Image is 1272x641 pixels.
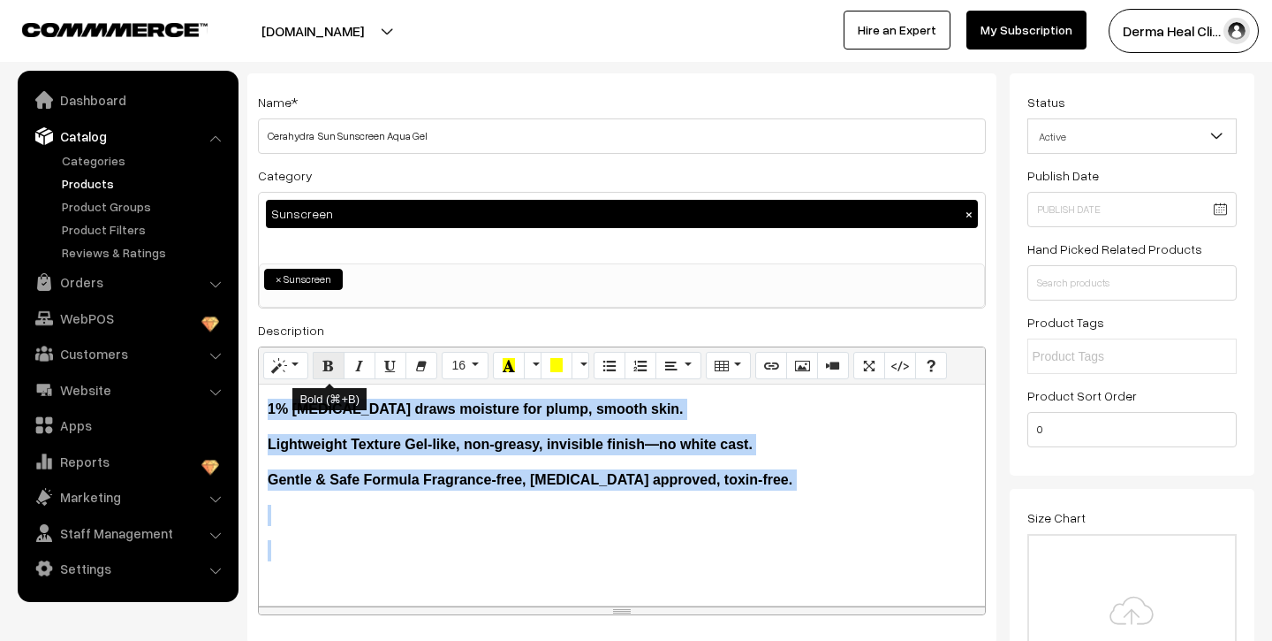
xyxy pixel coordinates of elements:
a: Staff Management [22,517,232,549]
button: Table [706,352,751,380]
a: Marketing [22,481,232,513]
button: Ordered list (⌘+⇧+NUM8) [625,352,656,380]
button: Bold (⌘+B) [313,352,344,380]
button: Link (⌘+K) [755,352,787,380]
div: Bold (⌘+B) [292,388,367,411]
button: Full Screen [853,352,885,380]
a: Website [22,374,232,406]
button: More Color [572,352,589,380]
span: Active [1027,118,1238,154]
a: Customers [22,338,232,370]
a: Dashboard [22,84,232,116]
input: Search products [1027,265,1238,301]
span: Active [1028,121,1237,152]
img: user [1223,18,1250,44]
label: Size Chart [1027,508,1086,527]
a: Catalog [22,120,232,152]
button: Derma Heal Cli… [1109,9,1259,53]
li: Sunscreen [264,269,343,290]
button: [DOMAIN_NAME] [200,9,426,53]
label: Publish Date [1027,166,1099,185]
label: Product Tags [1027,313,1104,332]
a: My Subscription [966,11,1086,50]
img: COMMMERCE [22,23,208,36]
button: Code View [884,352,916,380]
label: Product Sort Order [1027,386,1137,405]
input: Publish Date [1027,192,1238,227]
b: Gentle & Safe Formula Fragrance-free, [MEDICAL_DATA] approved, toxin-free. [268,472,792,487]
a: Reports [22,446,232,477]
a: Product Filters [57,220,232,239]
button: More Color [524,352,541,380]
button: Unordered list (⌘+⇧+NUM7) [594,352,625,380]
div: Sunscreen [266,200,978,228]
a: Orders [22,266,232,298]
label: Description [258,321,324,340]
button: Underline (⌘+U) [375,352,406,380]
button: Italic (⌘+I) [344,352,375,380]
b: Lightweight Texture Gel-like, non-greasy, invisible finish—no white cast. [268,437,753,452]
input: Enter Number [1027,412,1238,447]
button: Recent Color [493,352,525,380]
label: Hand Picked Related Products [1027,240,1202,258]
a: Reviews & Ratings [57,243,232,262]
button: Video [817,352,849,380]
a: Product Groups [57,197,232,216]
label: Name [258,93,298,111]
button: Remove Font Style (⌘+\) [405,352,437,380]
div: resize [259,607,985,614]
button: Help [915,352,947,380]
label: Category [258,166,313,185]
input: Product Tags [1033,347,1187,366]
b: 1% [MEDICAL_DATA] draws moisture for plump, smooth skin. [268,401,684,416]
a: Hire an Expert [844,11,950,50]
a: COMMMERCE [22,18,177,39]
button: Style [263,352,308,380]
button: × [961,206,977,222]
a: Apps [22,409,232,441]
a: Products [57,174,232,193]
button: Font Size [442,352,488,380]
span: × [276,271,282,287]
a: WebPOS [22,302,232,334]
label: Status [1027,93,1065,111]
a: Settings [22,553,232,584]
button: Background Color [541,352,572,380]
button: Paragraph [655,352,700,380]
button: Picture [786,352,818,380]
input: Name [258,118,986,154]
span: 16 [451,358,466,372]
a: Categories [57,151,232,170]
